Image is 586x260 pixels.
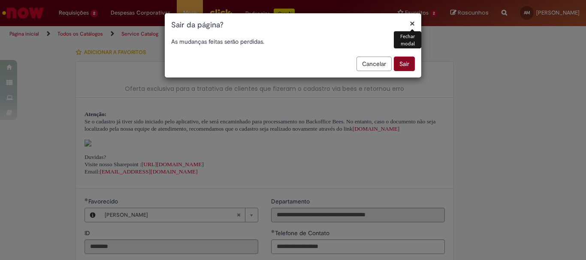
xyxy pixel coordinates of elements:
[394,31,421,48] div: Fechar modal
[410,19,415,28] button: Fechar modal
[171,37,415,46] p: As mudanças feitas serão perdidas.
[356,57,392,71] button: Cancelar
[171,20,415,31] h1: Sair da página?
[394,57,415,71] button: Sair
